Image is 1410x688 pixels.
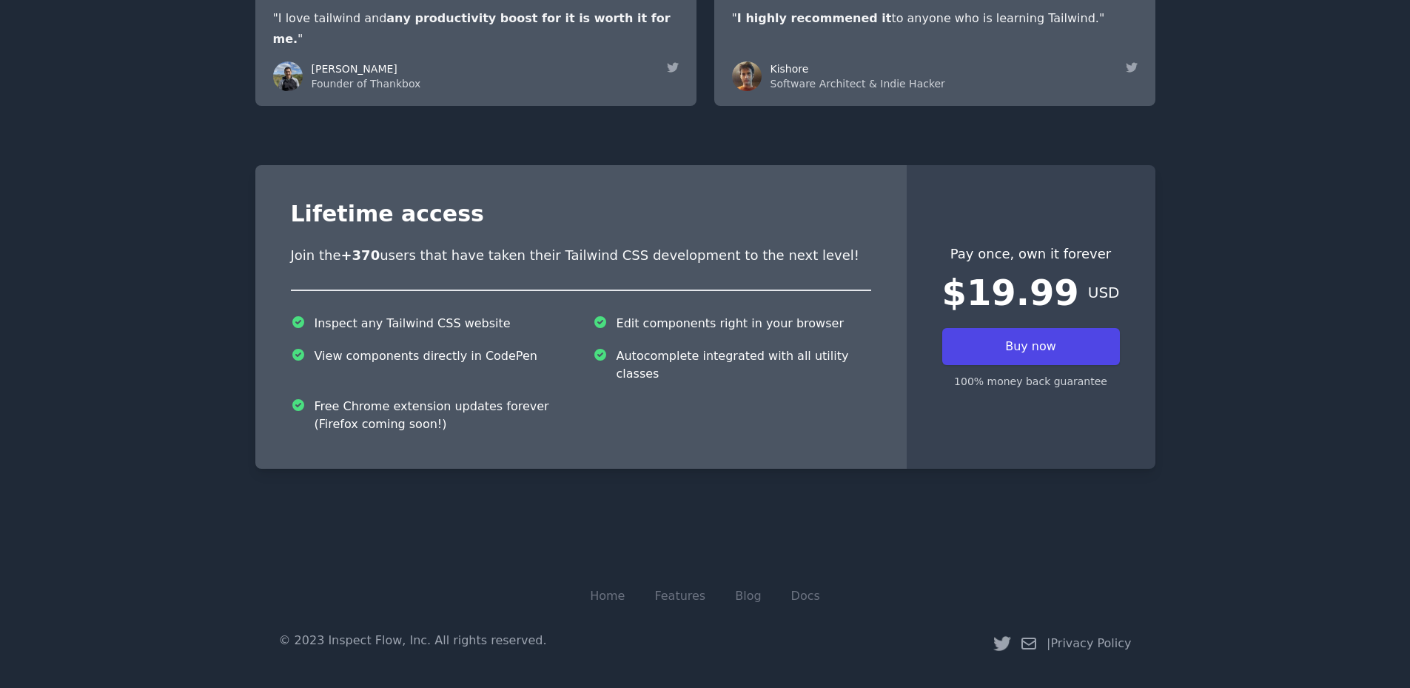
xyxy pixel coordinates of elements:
[771,61,1117,76] p: Kishore
[942,245,1120,263] p: Pay once, own it forever
[942,275,1079,310] span: $19.99
[315,315,511,333] p: Inspect any Tailwind CSS website
[315,398,569,433] p: Free Chrome extension updates forever (Firefox coming soon!)
[732,8,1138,29] p: " to anyone who is learning Tailwind."
[942,374,1120,389] p: 100% money back guarantee
[590,589,625,603] a: Home
[737,11,892,25] strong: I highly recommened it
[341,247,380,263] b: +370
[312,76,658,91] p: Founder of Thankbox
[735,589,761,603] a: Blog
[993,635,1011,652] img: twitter logo
[617,315,844,333] p: Edit components right in your browser
[654,589,705,603] a: Features
[273,8,679,50] p: "I love tailwind and "
[617,347,871,383] p: Autocomplete integrated with all utility classes
[667,61,679,73] img: twitter logo
[791,589,820,603] a: Docs
[942,328,1120,365] a: Buy now
[291,201,871,227] h3: Lifetime access
[1050,636,1131,650] a: Privacy Policy
[279,632,547,649] p: © 2023 Inspect Flow, Inc. All rights reserved.
[291,245,871,266] p: Join the users that have taken their Tailwind CSS development to the next level!
[312,61,658,76] p: [PERSON_NAME]
[1047,635,1131,652] p: |
[273,11,671,46] strong: any productivity boost for it is worth it for me.
[1088,282,1120,303] span: USD
[1126,61,1138,73] img: twitter logo
[264,581,1147,611] nav: Footer
[315,347,537,365] p: View components directly in CodePen
[771,76,1117,91] p: Software Architect & Indie Hacker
